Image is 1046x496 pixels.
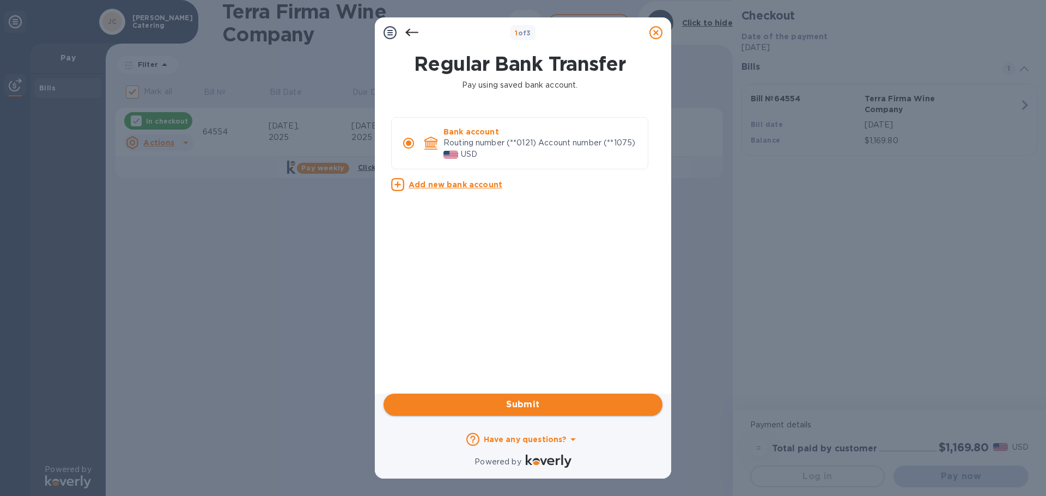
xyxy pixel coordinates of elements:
[475,456,521,468] p: Powered by
[515,29,531,37] b: of 3
[384,394,662,415] button: Submit
[461,149,477,160] p: USD
[515,29,518,37] span: 1
[443,151,458,158] img: USD
[385,52,655,75] h1: Regular Bank Transfer
[443,137,639,149] p: Routing number (**0121) Account number (**1075)
[392,398,654,411] span: Submit
[443,126,639,137] p: Bank account
[409,180,502,189] u: Add new bank account
[389,79,650,91] p: Pay using saved bank account.
[484,435,567,444] b: Have any questions?
[526,455,571,468] img: Logo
